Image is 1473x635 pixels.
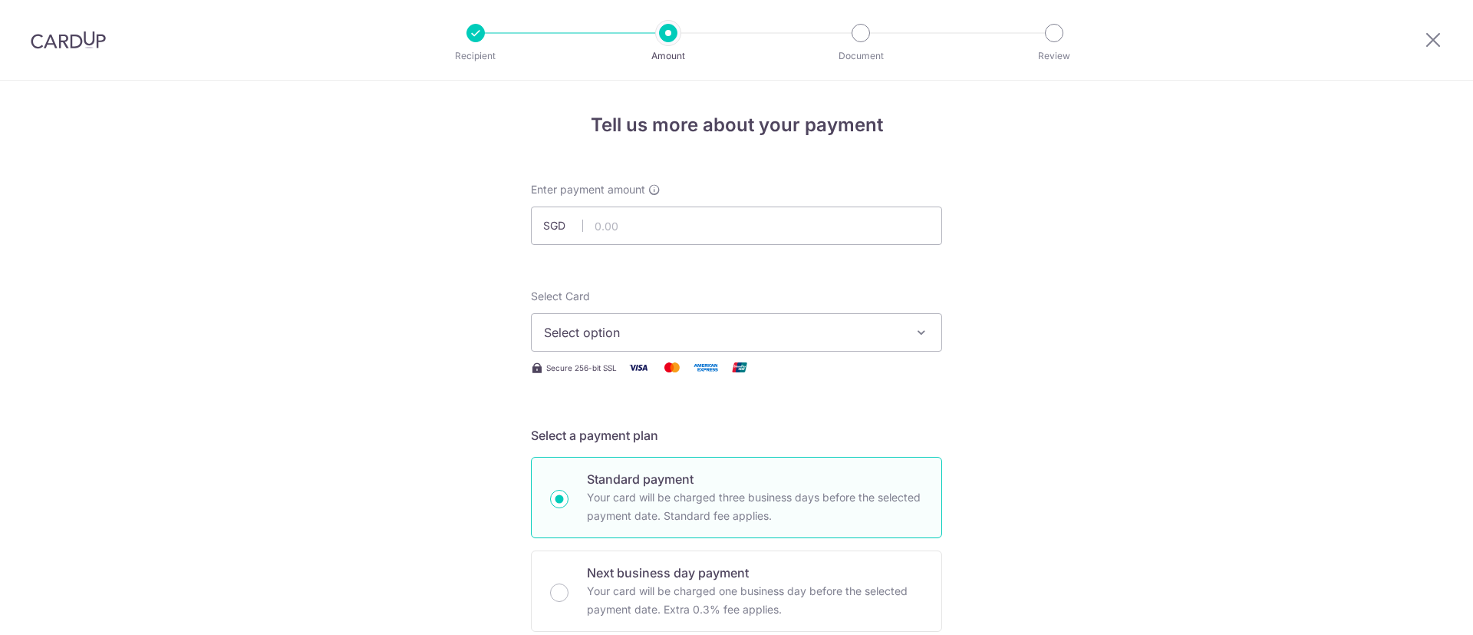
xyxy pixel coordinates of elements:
h5: Select a payment plan [531,426,942,445]
h4: Tell us more about your payment [531,111,942,139]
img: Mastercard [657,358,687,377]
p: Document [804,48,918,64]
p: Amount [611,48,725,64]
button: Select option [531,313,942,352]
img: Visa [623,358,654,377]
span: Enter payment amount [531,182,645,197]
p: Standard payment [587,470,923,488]
input: 0.00 [531,207,942,245]
p: Recipient [419,48,532,64]
span: Select option [544,323,901,342]
span: SGD [543,218,583,233]
span: translation missing: en.payables.payment_networks.credit_card.summary.labels.select_card [531,289,590,303]
img: American Express [690,358,721,377]
iframe: Opens a widget where you can find more information [1375,589,1458,627]
p: Your card will be charged one business day before the selected payment date. Extra 0.3% fee applies. [587,582,923,619]
img: Union Pay [724,358,755,377]
p: Your card will be charged three business days before the selected payment date. Standard fee appl... [587,488,923,525]
span: Secure 256-bit SSL [546,362,617,374]
p: Next business day payment [587,564,923,582]
img: CardUp [31,31,106,49]
p: Review [997,48,1111,64]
